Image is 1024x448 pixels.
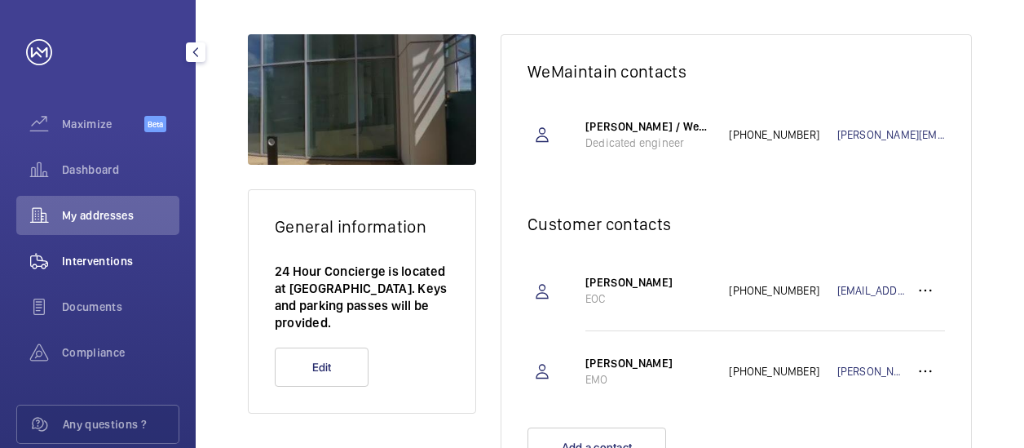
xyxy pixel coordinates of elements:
[62,253,179,269] span: Interventions
[837,282,906,299] a: [EMAIL_ADDRESS][PERSON_NAME][DOMAIN_NAME]
[729,282,836,299] p: [PHONE_NUMBER]
[275,263,449,331] p: 24 Hour Concierge is located at [GEOGRAPHIC_DATA]. Keys and parking passes will be provided.
[585,135,713,151] p: Dedicated engineer
[729,126,836,143] p: [PHONE_NUMBER]
[63,416,179,432] span: Any questions ?
[275,348,369,387] button: Edit
[837,363,906,379] a: [PERSON_NAME][EMAIL_ADDRESS][PERSON_NAME][DOMAIN_NAME]
[62,116,144,132] span: Maximize
[275,216,449,237] h2: General information
[585,291,713,307] p: EOC
[62,299,179,315] span: Documents
[527,214,945,234] h2: Customer contacts
[585,355,713,371] p: [PERSON_NAME]
[62,162,179,178] span: Dashboard
[585,118,713,135] p: [PERSON_NAME] / WeMaintain UK
[144,116,166,132] span: Beta
[62,344,179,361] span: Compliance
[837,126,945,143] a: [PERSON_NAME][EMAIL_ADDRESS][DOMAIN_NAME]
[62,207,179,224] span: My addresses
[527,61,945,82] h2: WeMaintain contacts
[585,371,713,388] p: EMO
[585,274,713,291] p: [PERSON_NAME]
[729,363,836,379] p: [PHONE_NUMBER]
